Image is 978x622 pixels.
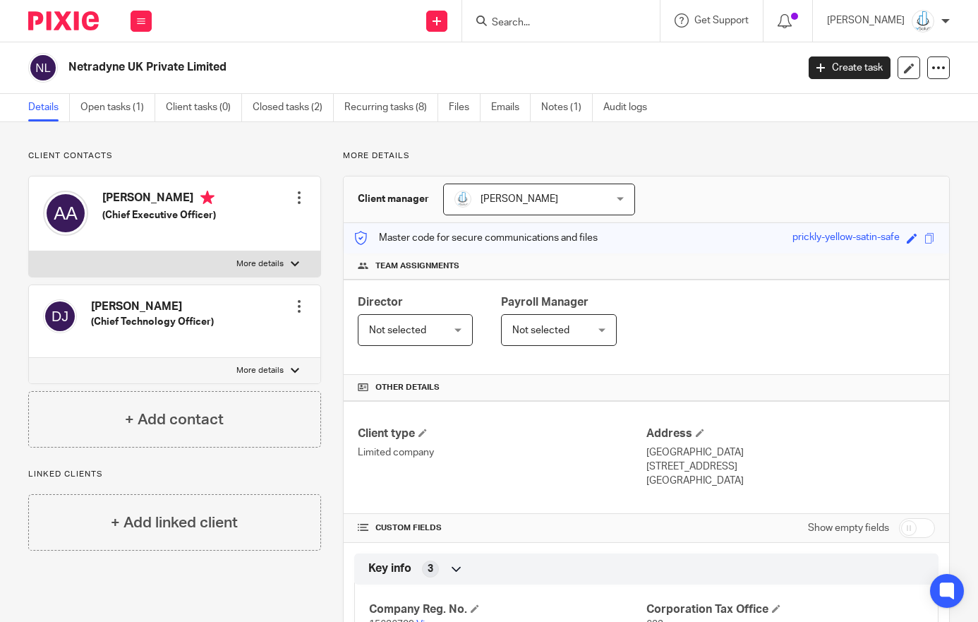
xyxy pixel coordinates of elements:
a: Client tasks (0) [166,94,242,121]
a: Recurring tasks (8) [344,94,438,121]
h4: Corporation Tax Office [646,602,924,617]
label: Show empty fields [808,521,889,535]
a: Details [28,94,70,121]
h4: [PERSON_NAME] [102,191,216,208]
a: Notes (1) [541,94,593,121]
h2: Netradyne UK Private Limited [68,60,644,75]
span: Not selected [512,325,569,335]
p: More details [343,150,950,162]
img: Logo_PNG.png [454,191,471,208]
h3: Client manager [358,192,429,206]
p: Master code for secure communications and files [354,231,598,245]
img: svg%3E [43,299,77,333]
p: Linked clients [28,469,321,480]
p: [STREET_ADDRESS] [646,460,935,474]
h4: Company Reg. No. [369,602,646,617]
span: [PERSON_NAME] [481,194,558,204]
span: 3 [428,562,433,576]
span: Director [358,297,403,308]
h5: (Chief Executive Officer) [102,208,216,222]
span: Payroll Manager [501,297,588,308]
h5: (Chief Technology Officer) [91,315,214,329]
img: Logo_PNG.png [912,10,934,32]
a: Open tasks (1) [80,94,155,121]
h4: Address [646,426,935,441]
h4: CUSTOM FIELDS [358,522,646,534]
p: [PERSON_NAME] [827,13,905,28]
a: Create task [809,56,891,79]
i: Primary [200,191,215,205]
span: Other details [375,382,440,393]
a: Closed tasks (2) [253,94,334,121]
h4: [PERSON_NAME] [91,299,214,314]
p: Limited company [358,445,646,460]
h4: Client type [358,426,646,441]
p: More details [236,258,284,270]
p: [GEOGRAPHIC_DATA] [646,445,935,460]
span: Key info [368,561,411,576]
span: Not selected [369,325,426,335]
p: [GEOGRAPHIC_DATA] [646,474,935,488]
a: Files [449,94,481,121]
p: Client contacts [28,150,321,162]
h4: + Add linked client [111,512,238,534]
a: Emails [491,94,531,121]
a: Audit logs [603,94,658,121]
div: prickly-yellow-satin-safe [792,230,900,246]
input: Search [490,17,617,30]
img: svg%3E [28,53,58,83]
p: More details [236,365,284,376]
span: Team assignments [375,261,459,272]
img: Pixie [28,11,99,30]
span: Get Support [694,16,749,25]
h4: + Add contact [125,409,224,431]
img: svg%3E [43,191,88,236]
